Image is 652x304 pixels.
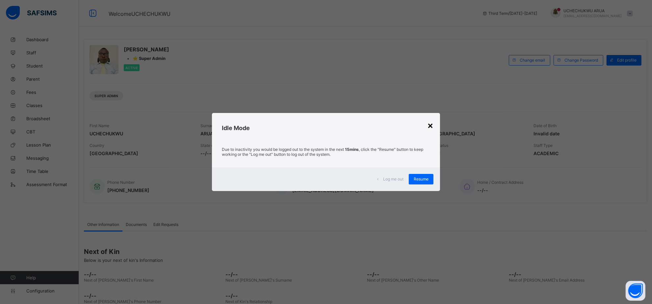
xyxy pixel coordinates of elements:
span: Resume [414,177,429,181]
p: Due to inactivity you would be logged out to the system in the next , click the "Resume" button t... [222,147,430,157]
span: Log me out [383,177,404,181]
button: Open asap [626,281,645,301]
h2: Idle Mode [222,124,430,131]
strong: 15mins [345,147,359,152]
div: × [427,120,433,131]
